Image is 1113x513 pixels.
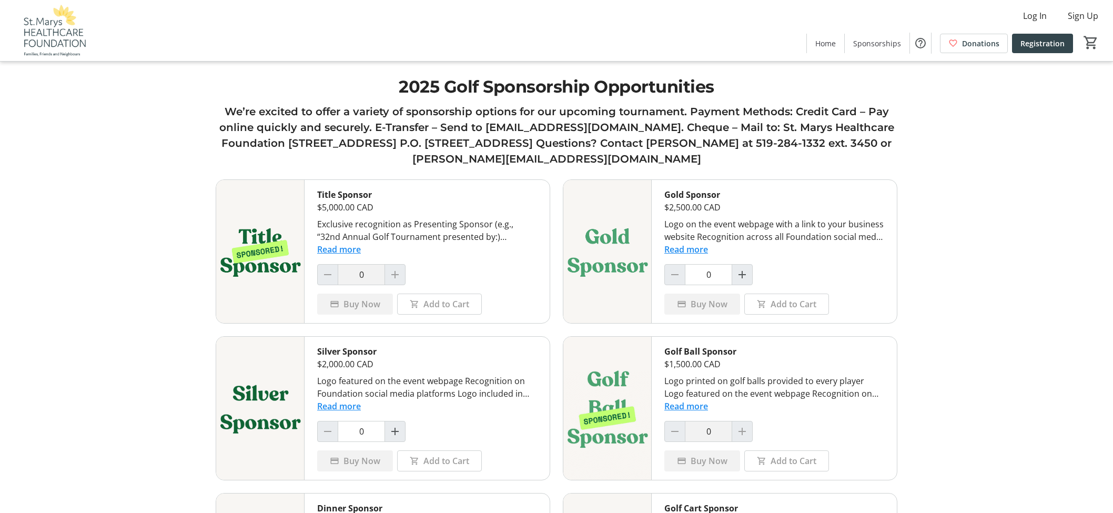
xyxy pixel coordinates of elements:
[385,421,405,441] button: Increment by one
[1059,7,1107,24] button: Sign Up
[1020,38,1065,49] span: Registration
[216,180,304,323] img: Title Sponsor
[664,400,708,413] button: Read more
[664,345,884,358] div: Golf Ball Sponsor
[845,34,909,53] a: Sponsorships
[1012,34,1073,53] a: Registration
[1068,9,1098,22] span: Sign Up
[216,74,897,99] h1: 2025 Golf Sponsorship Opportunities
[1081,33,1100,52] button: Cart
[1015,7,1055,24] button: Log In
[338,421,385,442] input: Silver Sponsor Quantity
[317,188,537,201] div: Title Sponsor
[815,38,836,49] span: Home
[317,243,361,256] button: Read more
[807,34,844,53] a: Home
[685,421,732,442] input: Golf Ball Sponsor Quantity
[940,34,1008,53] a: Donations
[216,337,304,480] img: Silver Sponsor
[563,180,651,323] img: Gold Sponsor
[317,218,537,243] div: Exclusive recognition as Presenting Sponsor (e.g., “32nd Annual Golf Tournament presented by:) Co...
[317,345,537,358] div: Silver Sponsor
[664,243,708,256] button: Read more
[6,4,100,57] img: St. Marys Healthcare Foundation's Logo
[563,337,651,480] img: Golf Ball Sponsor
[216,104,897,167] h3: We’re excited to offer a variety of sponsorship options for our upcoming tournament. Payment Meth...
[732,265,752,285] button: Increment by one
[664,188,884,201] div: Gold Sponsor
[317,201,537,214] div: $5,000.00 CAD
[853,38,901,49] span: Sponsorships
[910,33,931,54] button: Help
[338,264,385,285] input: Title Sponsor Quantity
[317,400,361,413] button: Read more
[664,375,884,400] div: Logo printed on golf balls provided to every player Logo featured on the event webpage Recognitio...
[685,264,732,285] input: Gold Sponsor Quantity
[317,375,537,400] div: Logo featured on the event webpage Recognition on Foundation social media platforms Logo included...
[664,358,884,370] div: $1,500.00 CAD
[317,358,537,370] div: $2,000.00 CAD
[962,38,999,49] span: Donations
[664,201,884,214] div: $2,500.00 CAD
[664,218,884,243] div: Logo on the event webpage with a link to your business website Recognition across all Foundation ...
[1023,9,1047,22] span: Log In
